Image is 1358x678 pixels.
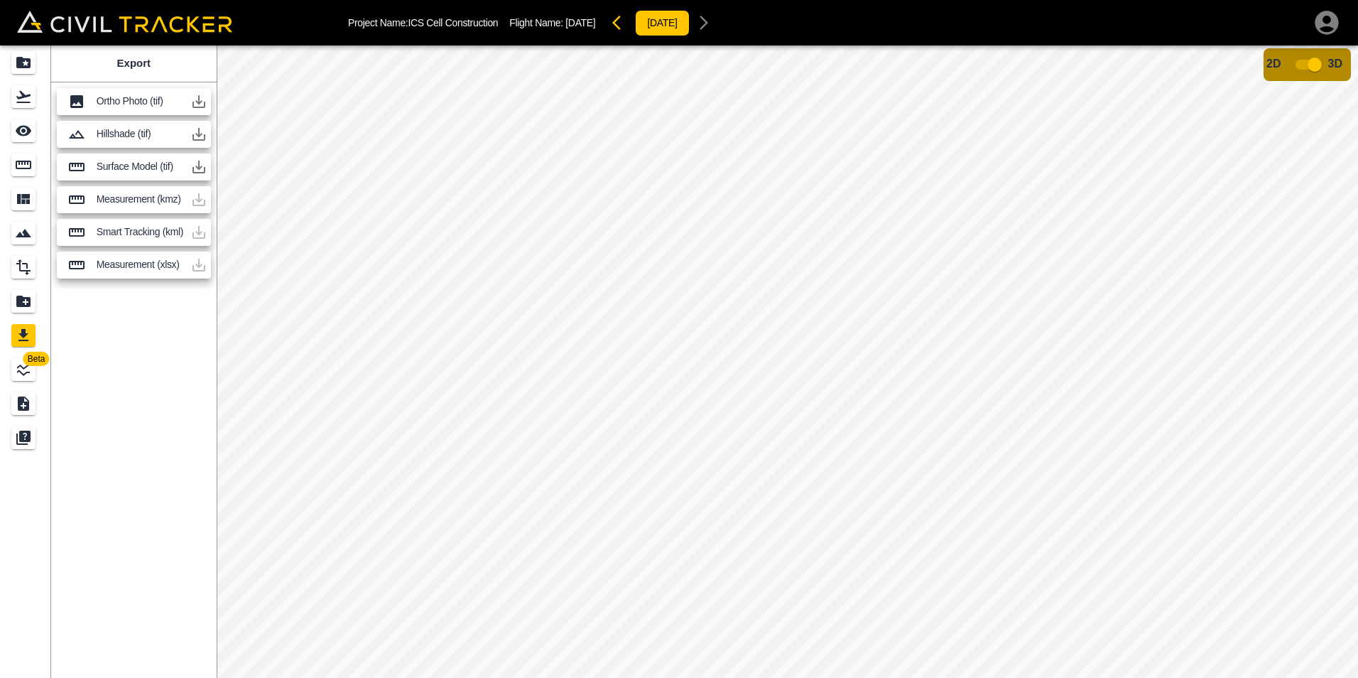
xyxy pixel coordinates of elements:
img: Civil Tracker [17,11,232,33]
span: 3D [1328,58,1342,70]
p: Flight Name: [509,17,595,28]
button: [DATE] [635,10,689,36]
span: [DATE] [565,17,595,28]
p: Project Name: ICS Cell Construction [348,17,498,28]
span: 2D [1266,58,1281,70]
